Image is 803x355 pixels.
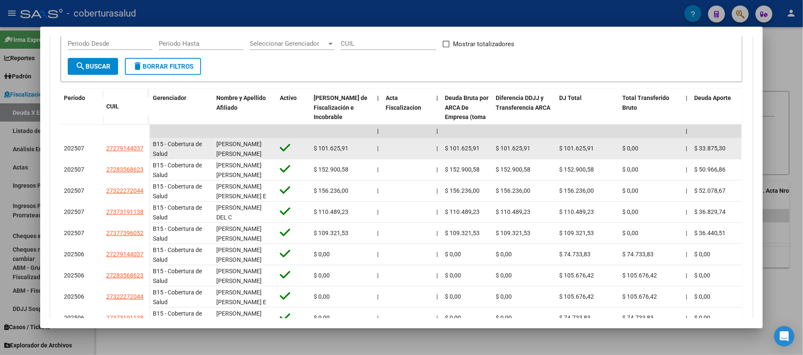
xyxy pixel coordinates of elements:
span: [PERSON_NAME] DEL C [216,310,262,327]
datatable-header-cell: Período [61,89,103,125]
span: 202507 [64,187,84,194]
span: | [377,208,378,215]
span: | [377,145,378,152]
span: 27283568623 [106,272,143,279]
span: B15 - Cobertura de Salud [153,247,202,263]
span: | [686,293,687,300]
span: Nombre y Apellido Afiliado [216,94,266,111]
span: | [377,166,378,173]
span: | [436,314,438,321]
span: $ 36.440,51 [695,230,726,236]
span: $ 105.676,42 [559,293,594,300]
span: [PERSON_NAME] [PERSON_NAME] [216,247,262,263]
span: B15 - Cobertura de Salud [153,204,202,221]
span: $ 152.900,58 [559,166,594,173]
span: 27279144037 [106,145,143,152]
span: $ 0,00 [445,314,461,321]
span: | [436,208,438,215]
span: $ 0,00 [314,272,330,279]
span: | [686,128,688,134]
span: 27377396052 [106,230,143,236]
span: B15 - Cobertura de Salud [153,225,202,242]
span: 27373191138 [106,314,143,321]
span: $ 156.236,00 [314,187,348,194]
span: | [686,314,687,321]
span: | [686,251,687,258]
datatable-header-cell: Acta Fiscalizacion [382,89,433,146]
span: B15 - Cobertura de Salud [153,141,202,157]
span: [PERSON_NAME] [PERSON_NAME] E [216,183,266,200]
span: $ 105.676,42 [623,272,657,279]
span: | [377,128,379,134]
span: $ 110.489,23 [445,208,480,215]
span: 27283568623 [106,166,143,173]
span: [PERSON_NAME] [PERSON_NAME] [216,268,262,284]
span: $ 36.829,74 [695,208,726,215]
span: | [436,272,438,279]
mat-icon: delete [132,61,143,71]
span: | [686,145,687,152]
span: $ 0,00 [695,251,711,258]
span: Seleccionar Gerenciador [250,40,327,47]
span: $ 0,00 [623,166,639,173]
span: | [377,272,378,279]
span: $ 0,00 [314,293,330,300]
span: 202506 [64,272,84,279]
span: $ 74.733,83 [623,314,654,321]
span: | [686,94,688,101]
span: | [686,208,687,215]
span: | [377,251,378,258]
datatable-header-cell: Deuda Bruta Neto de Fiscalización e Incobrable [310,89,374,146]
span: 202507 [64,208,84,215]
span: $ 0,00 [623,230,639,236]
span: $ 0,00 [445,251,461,258]
span: 202506 [64,293,84,300]
span: | [436,145,438,152]
mat-icon: search [75,61,86,71]
span: Deuda Bruta por ARCA De Empresa (toma en cuenta todos los afiliados) [445,94,488,140]
span: [PERSON_NAME] [PERSON_NAME] [216,225,262,242]
span: $ 74.733,83 [623,251,654,258]
span: $ 110.489,23 [559,208,594,215]
span: $ 109.321,53 [496,230,530,236]
span: $ 0,00 [496,272,512,279]
span: $ 101.625,91 [559,145,594,152]
span: 202506 [64,314,84,321]
span: Gerenciador [153,94,186,101]
datatable-header-cell: Deuda Aporte [691,89,755,146]
span: $ 101.625,91 [496,145,530,152]
span: $ 156.236,00 [496,187,530,194]
span: 202507 [64,230,84,236]
span: [PERSON_NAME] [PERSON_NAME] [216,141,262,157]
span: Diferencia DDJJ y Transferencia ARCA [496,94,550,111]
datatable-header-cell: Activo [276,89,310,146]
datatable-header-cell: | [374,89,382,146]
span: $ 109.321,53 [445,230,480,236]
span: $ 105.676,42 [559,272,594,279]
span: | [377,94,379,101]
span: Total Transferido Bruto [623,94,670,111]
span: $ 0,00 [496,251,512,258]
datatable-header-cell: Total Transferido Bruto [619,89,683,146]
span: B15 - Cobertura de Salud [153,268,202,284]
span: Borrar Filtros [132,63,193,70]
span: $ 0,00 [623,145,639,152]
datatable-header-cell: Gerenciador [149,89,213,146]
span: $ 0,00 [623,187,639,194]
span: Activo [280,94,297,101]
span: B15 - Cobertura de Salud [153,183,202,200]
span: [PERSON_NAME] DEL C [216,204,262,221]
span: $ 109.321,53 [559,230,594,236]
datatable-header-cell: | [683,89,691,146]
span: Buscar [75,63,110,70]
span: 202507 [64,145,84,152]
span: CUIL [106,103,119,110]
span: | [436,94,438,101]
span: $ 0,00 [695,314,711,321]
div: Open Intercom Messenger [774,326,795,347]
span: $ 152.900,58 [314,166,348,173]
datatable-header-cell: Deuda Bruta por ARCA De Empresa (toma en cuenta todos los afiliados) [442,89,492,146]
span: $ 0,00 [496,314,512,321]
span: $ 0,00 [496,293,512,300]
span: $ 0,00 [445,293,461,300]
